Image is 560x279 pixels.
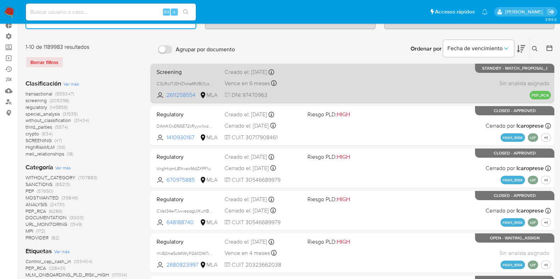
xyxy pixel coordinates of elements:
a: Salir [547,8,555,16]
span: Alt [164,8,169,15]
span: Accesos rápidos [435,8,475,16]
span: 3.159.0 [545,17,556,22]
p: igor.oliveirabrito@mercadolibre.com [505,8,545,15]
button: search-icon [179,7,193,17]
input: Buscar usuario o caso... [26,7,196,17]
a: Notificaciones [482,9,488,15]
span: s [173,8,175,15]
